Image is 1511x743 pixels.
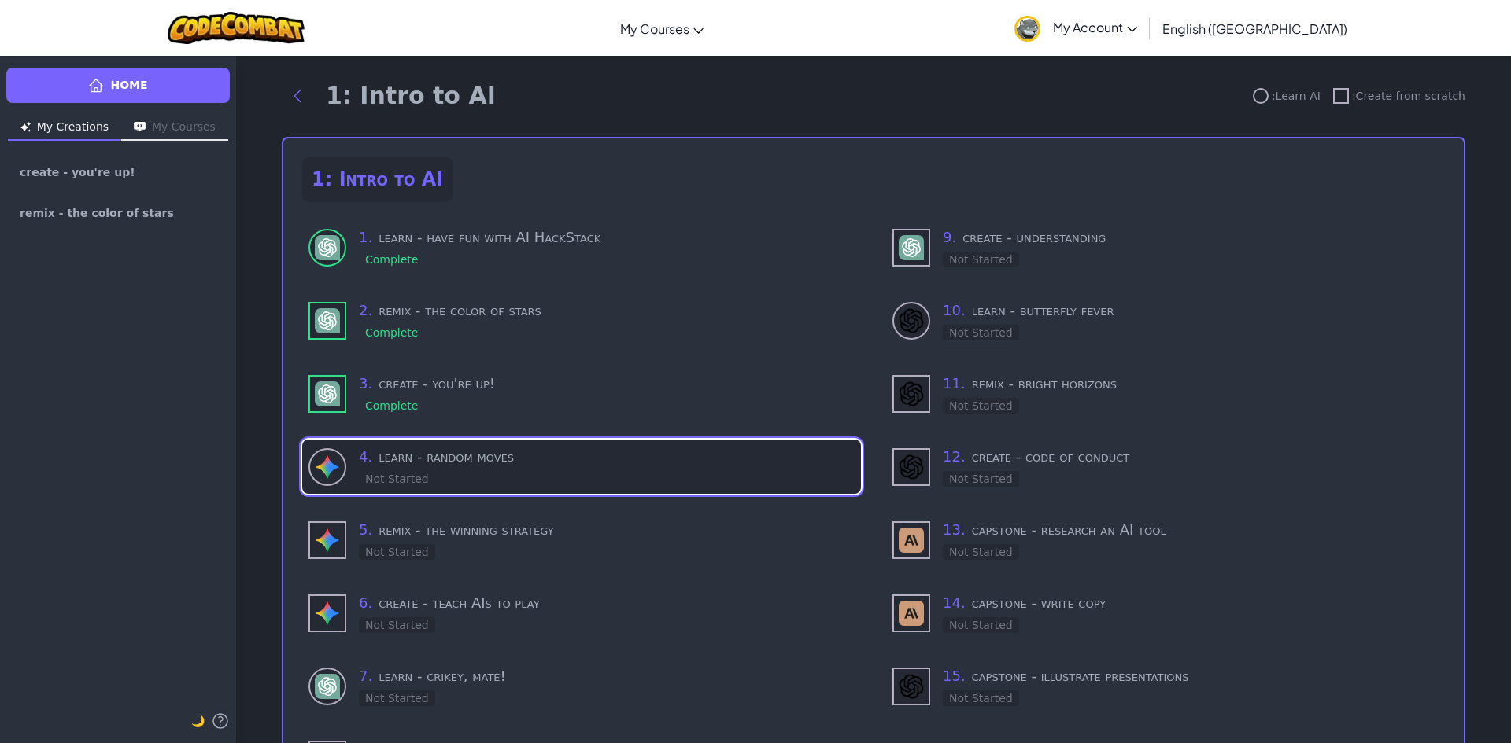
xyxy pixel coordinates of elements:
[886,220,1445,274] div: use - GPT-4 (Not Started)
[899,381,924,406] img: DALL-E 3
[191,712,205,730] button: 🌙
[359,325,424,340] div: Complete
[315,381,340,406] img: GPT-4
[943,668,966,684] span: 15 .
[6,153,230,191] a: create - you're up!
[6,194,230,232] a: remix - the color of stars
[943,373,1439,395] h3: remix - bright horizons
[943,446,1439,468] h3: create - code of conduct
[359,373,855,395] h3: create - you're up!
[1014,16,1040,42] img: avatar
[302,586,861,640] div: use - Gemini (Not Started)
[6,68,230,103] a: Home
[302,440,861,494] div: learn to use - Gemini (Not Started)
[20,167,135,178] span: create - you're up!
[943,229,956,245] span: 9 .
[1272,88,1321,104] span: : Learn AI
[886,366,1445,421] div: use - DALL-E 3 (Not Started)
[359,398,424,414] div: Complete
[943,448,966,465] span: 12 .
[315,601,340,626] img: Gemini
[121,116,228,141] button: My Courses
[359,544,435,560] div: Not Started
[302,513,861,567] div: use - Gemini (Not Started)
[359,300,855,322] h3: remix - the color of stars
[20,122,31,132] img: Icon
[899,528,924,553] img: Claude
[315,454,340,480] img: Gemini
[110,77,147,94] span: Home
[943,375,966,392] span: 11 .
[886,440,1445,494] div: use - DALL-E 3 (Not Started)
[359,446,855,468] h3: learn - random moves
[315,308,340,333] img: GPT-4
[359,252,424,267] div: Complete
[1352,88,1465,104] span: : Create from scratch
[943,302,966,318] span: 10 .
[359,471,435,487] div: Not Started
[886,586,1445,640] div: use - Claude (Not Started)
[1053,19,1137,35] span: My Account
[359,690,435,706] div: Not Started
[943,544,1019,560] div: Not Started
[302,659,861,713] div: learn to use - GPT-4 (Not Started)
[899,235,924,260] img: GPT-4
[899,601,924,626] img: Claude
[315,528,340,553] img: Gemini
[359,229,372,245] span: 1 .
[282,80,313,112] button: Back to modules
[899,308,924,333] img: DALL-E 3
[359,617,435,633] div: Not Started
[943,398,1019,414] div: Not Started
[612,7,711,50] a: My Courses
[302,366,861,421] div: use - GPT-4 (Complete)
[359,226,855,248] h3: learn - have fun with AI HackStack
[359,519,855,541] h3: remix - the winning strategy
[359,592,855,614] h3: create - teach AIs to play
[315,674,340,699] img: GPT-4
[943,252,1019,267] div: Not Started
[134,122,146,132] img: Icon
[302,293,861,348] div: use - GPT-4 (Complete)
[359,668,372,684] span: 7 .
[359,665,855,687] h3: learn - crikey, mate!
[302,157,453,201] h2: 1: Intro to AI
[359,594,372,611] span: 6 .
[359,302,372,318] span: 2 .
[943,471,1019,487] div: Not Started
[1162,20,1347,37] span: English ([GEOGRAPHIC_DATA])
[943,592,1439,614] h3: capstone - write copy
[943,300,1439,322] h3: learn - butterfly fever
[359,375,372,392] span: 3 .
[1007,3,1145,53] a: My Account
[943,519,1439,541] h3: capstone - research an AI tool
[886,659,1445,713] div: use - DALL-E 3 (Not Started)
[315,235,340,260] img: GPT-4
[943,325,1019,340] div: Not Started
[620,20,689,37] span: My Courses
[943,521,966,538] span: 13 .
[191,715,205,727] span: 🌙
[886,293,1445,348] div: learn to use - DALL-E 3 (Not Started)
[359,521,372,538] span: 5 .
[943,617,1019,633] div: Not Started
[943,690,1019,706] div: Not Started
[1154,7,1355,50] a: English ([GEOGRAPHIC_DATA])
[899,454,924,480] img: DALL-E 3
[886,513,1445,567] div: use - Claude (Not Started)
[8,116,121,141] button: My Creations
[359,448,372,465] span: 4 .
[302,220,861,274] div: learn to use - GPT-4 (Complete)
[326,82,496,110] h1: 1: Intro to AI
[943,226,1439,248] h3: create - understanding
[943,594,966,611] span: 14 .
[168,12,305,44] img: CodeCombat logo
[20,208,174,219] span: remix - the color of stars
[899,674,924,699] img: DALL-E 3
[943,665,1439,687] h3: capstone - illustrate presentations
